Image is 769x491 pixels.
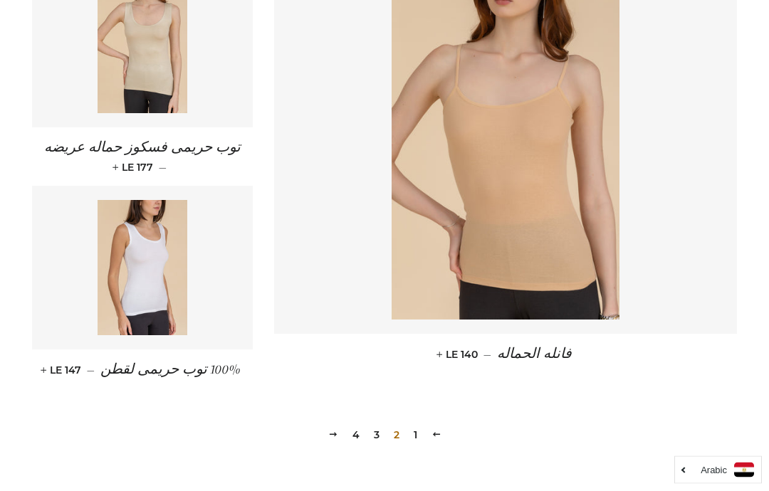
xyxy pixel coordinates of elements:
span: LE 140 [439,349,478,361]
span: LE 147 [43,364,81,377]
span: — [159,162,167,174]
span: 2 [388,425,405,446]
span: فانله الحماله [497,347,572,362]
span: — [483,349,491,361]
a: توب حريمى فسكوز حماله عريضه — LE 177 [32,128,253,186]
span: توب حريمى فسكوز حماله عريضه [44,140,241,156]
a: 4 [347,425,365,446]
span: 100% توب حريمى لقطن [100,362,241,378]
a: Arabic [682,463,754,477]
a: فانله الحماله — LE 140 [274,334,737,375]
a: 100% توب حريمى لقطن — LE 147 [32,350,253,391]
a: 1 [408,425,423,446]
span: — [87,364,95,377]
i: Arabic [701,465,727,475]
span: LE 177 [115,162,153,174]
a: 3 [368,425,385,446]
